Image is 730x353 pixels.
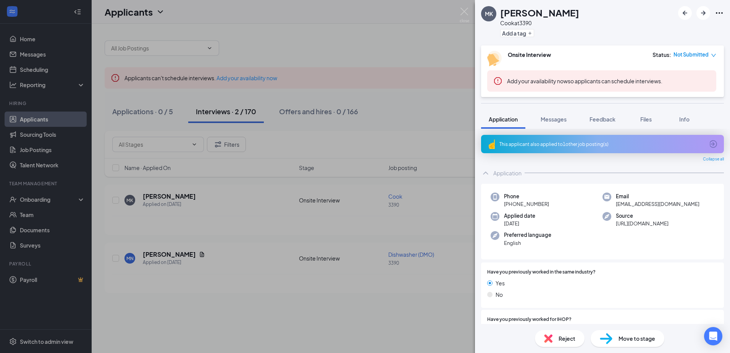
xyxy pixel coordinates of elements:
[504,212,535,220] span: Applied date
[616,200,699,208] span: [EMAIL_ADDRESS][DOMAIN_NAME]
[504,193,549,200] span: Phone
[696,6,710,20] button: ArrowRight
[616,220,669,227] span: [URL][DOMAIN_NAME]
[481,168,490,178] svg: ChevronUp
[680,8,690,18] svg: ArrowLeftNew
[559,334,575,343] span: Reject
[711,53,716,58] span: down
[493,76,502,86] svg: Error
[528,31,532,36] svg: Plus
[507,77,568,85] button: Add your availability now
[504,200,549,208] span: [PHONE_NUMBER]
[673,51,709,58] span: Not Submitted
[699,8,708,18] svg: ArrowRight
[504,231,551,239] span: Preferred language
[679,116,690,123] span: Info
[709,139,718,149] svg: ArrowCircle
[619,334,655,343] span: Move to stage
[489,116,518,123] span: Application
[640,116,652,123] span: Files
[616,212,669,220] span: Source
[616,193,699,200] span: Email
[499,141,704,147] div: This applicant also applied to 1 other job posting(s)
[500,6,579,19] h1: [PERSON_NAME]
[500,29,534,37] button: PlusAdd a tag
[504,220,535,227] span: [DATE]
[487,269,596,276] span: Have you previously worked in the same industry?
[652,51,671,58] div: Status :
[704,327,722,345] div: Open Intercom Messenger
[508,51,551,58] b: Onsite Interview
[500,19,579,27] div: Cook at 3390
[485,10,493,18] div: MK
[496,290,503,299] span: No
[496,279,505,287] span: Yes
[541,116,567,123] span: Messages
[493,169,522,177] div: Application
[715,8,724,18] svg: Ellipses
[507,78,662,84] span: so applicants can schedule interviews.
[487,316,572,323] span: Have you previously worked for IHOP?
[504,239,551,247] span: English
[678,6,692,20] button: ArrowLeftNew
[589,116,615,123] span: Feedback
[703,156,724,162] span: Collapse all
